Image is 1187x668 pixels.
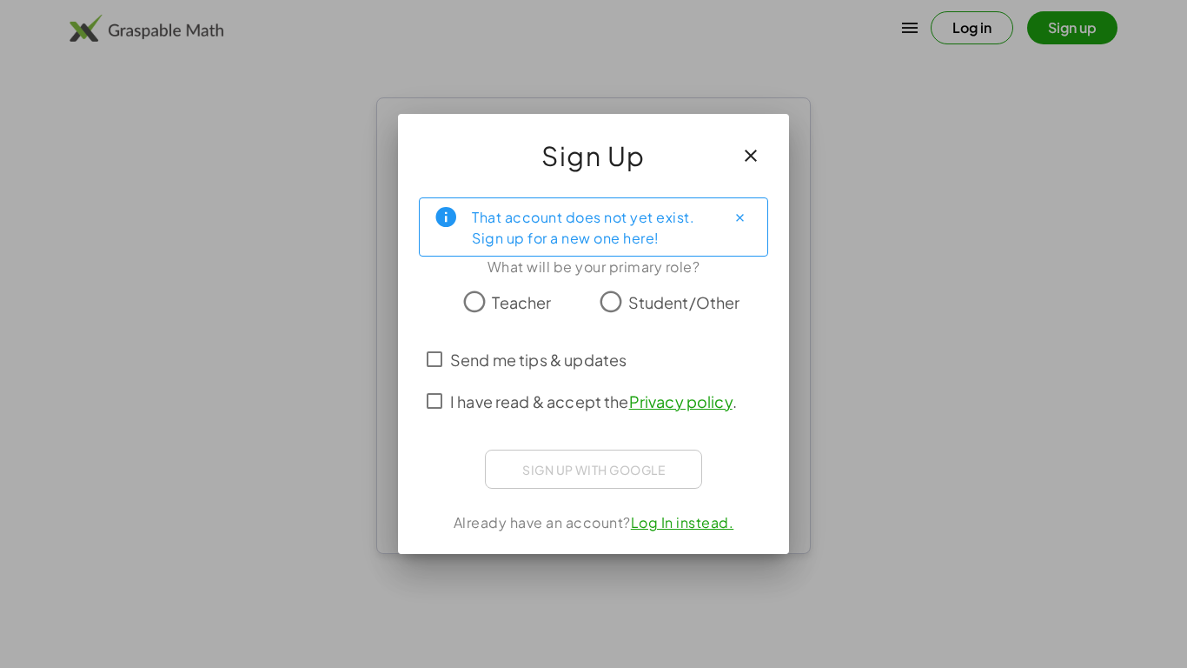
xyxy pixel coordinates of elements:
[492,291,551,314] span: Teacher
[450,348,627,371] span: Send me tips & updates
[472,205,712,249] div: That account does not yet exist. Sign up for a new one here!
[726,204,753,231] button: Close
[628,291,740,314] span: Student/Other
[631,513,734,531] a: Log In instead.
[629,391,733,411] a: Privacy policy
[419,257,768,277] div: What will be your primary role?
[419,512,768,533] div: Already have an account?
[541,135,646,177] span: Sign Up
[450,390,737,413] span: I have read & accept the .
